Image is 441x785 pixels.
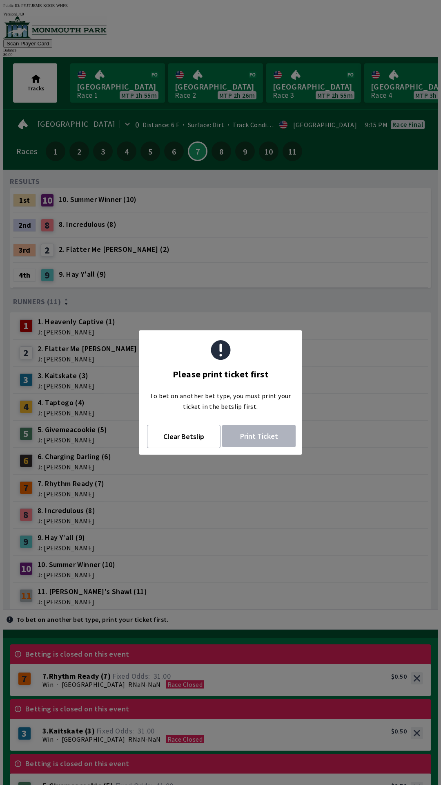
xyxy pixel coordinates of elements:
span: Clear Betslip [157,432,210,441]
div: To bet on another bet type, you must print your ticket in the betslip first. [139,384,302,418]
div: Please print ticket first [173,364,268,384]
span: Print Ticket [232,431,286,441]
button: Print Ticket [222,425,296,447]
button: Clear Betslip [147,425,220,448]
